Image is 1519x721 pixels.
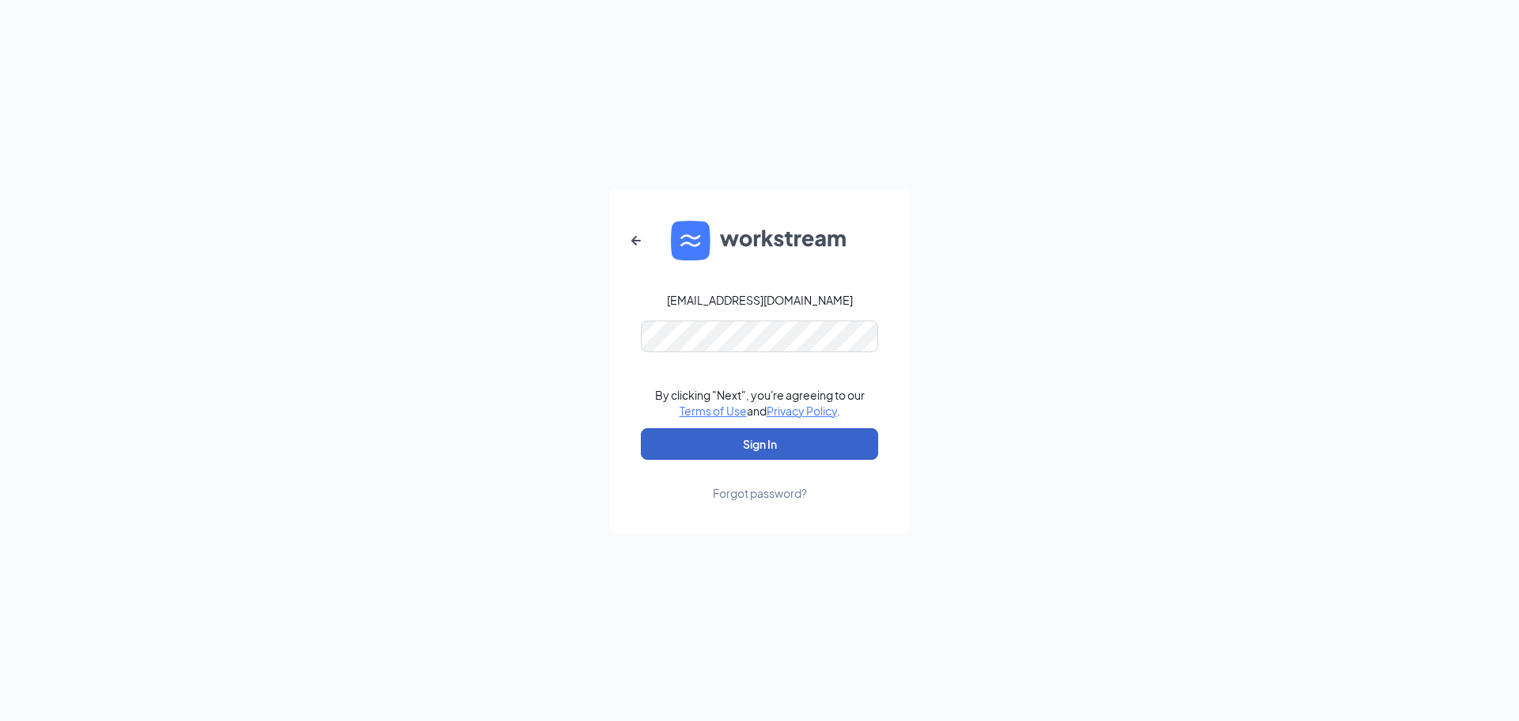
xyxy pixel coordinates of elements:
[617,222,655,260] button: ArrowLeftNew
[671,221,848,260] img: WS logo and Workstream text
[667,292,853,308] div: [EMAIL_ADDRESS][DOMAIN_NAME]
[767,404,837,418] a: Privacy Policy
[627,231,646,250] svg: ArrowLeftNew
[680,404,747,418] a: Terms of Use
[655,387,865,419] div: By clicking "Next", you're agreeing to our and .
[713,460,807,501] a: Forgot password?
[641,428,878,460] button: Sign In
[713,485,807,501] div: Forgot password?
